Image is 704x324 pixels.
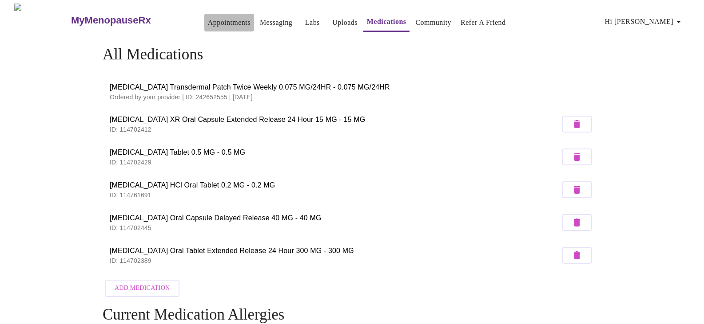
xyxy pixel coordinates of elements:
span: [MEDICAL_DATA] Tablet 0.5 MG - 0.5 MG [110,147,560,158]
button: Medications [363,13,410,32]
span: [MEDICAL_DATA] Oral Tablet Extended Release 24 Hour 300 MG - 300 MG [110,246,560,256]
a: MyMenopauseRx [70,5,187,36]
a: Community [415,16,451,29]
span: [MEDICAL_DATA] Transdermal Patch Twice Weekly 0.075 MG/24HR - 0.075 MG/24HR [110,82,594,93]
button: Labs [298,14,326,31]
h4: All Medications [103,46,601,63]
a: Uploads [332,16,358,29]
p: ID: 114761691 [110,191,560,199]
span: [MEDICAL_DATA] Oral Capsule Delayed Release 40 MG - 40 MG [110,213,560,223]
a: Refer a Friend [461,16,506,29]
p: ID: 114702389 [110,256,560,265]
h3: MyMenopauseRx [71,15,151,26]
button: Add Medication [105,280,179,297]
button: Appointments [204,14,254,31]
span: Add Medication [115,283,170,294]
a: Medications [367,16,406,28]
img: MyMenopauseRx Logo [14,4,70,37]
p: ID: 114702429 [110,158,560,167]
a: Appointments [208,16,251,29]
button: Uploads [329,14,361,31]
button: Messaging [256,14,296,31]
span: [MEDICAL_DATA] XR Oral Capsule Extended Release 24 Hour 15 MG - 15 MG [110,114,560,125]
button: Community [412,14,455,31]
span: [MEDICAL_DATA] HCl Oral Tablet 0.2 MG - 0.2 MG [110,180,560,191]
p: Ordered by your provider | ID: 242652555 | [DATE] [110,93,594,101]
p: ID: 114702412 [110,125,560,134]
button: Refer a Friend [457,14,509,31]
button: Hi [PERSON_NAME] [601,13,688,31]
a: Labs [305,16,320,29]
a: Messaging [260,16,292,29]
p: ID: 114702445 [110,223,560,232]
span: Hi [PERSON_NAME] [605,16,684,28]
h4: Current Medication Allergies [103,306,601,324]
